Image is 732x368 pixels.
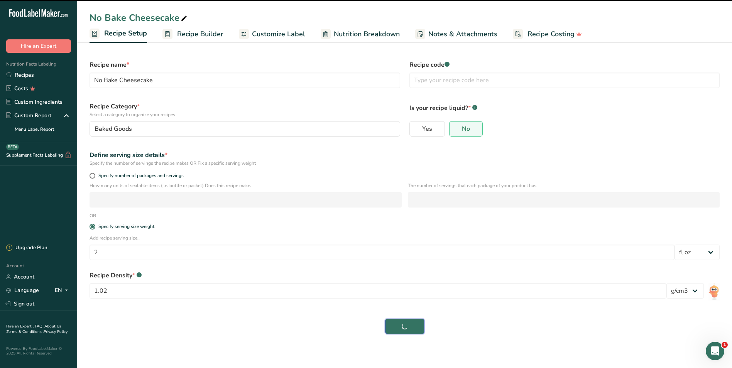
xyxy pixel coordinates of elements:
[95,173,184,179] span: Specify number of packages and servings
[6,39,71,53] button: Hire an Expert
[6,346,71,356] div: Powered By FoodLabelMaker © 2025 All Rights Reserved
[722,342,728,348] span: 1
[409,102,720,113] p: Is your recipe liquid?
[334,29,400,39] span: Nutrition Breakdown
[6,144,19,150] div: BETA
[6,324,34,329] a: Hire an Expert .
[90,150,720,160] div: Define serving size details
[252,29,305,39] span: Customize Label
[55,286,71,295] div: EN
[6,244,47,252] div: Upgrade Plan
[422,125,432,133] span: Yes
[462,125,470,133] span: No
[90,121,400,137] button: Baked Goods
[85,212,101,219] div: OR
[6,111,51,120] div: Custom Report
[708,283,720,300] img: ai-bot.1dcbe71.gif
[6,324,61,334] a: About Us .
[90,11,189,25] div: No Bake Cheesecake
[408,182,720,189] p: The number of servings that each package of your product has.
[527,29,575,39] span: Recipe Costing
[706,342,724,360] iframe: Intercom live chat
[90,271,720,280] div: Recipe Density
[104,28,147,39] span: Recipe Setup
[90,111,400,118] p: Select a category to organize your recipes
[90,73,400,88] input: Type your recipe name here
[7,329,44,334] a: Terms & Conditions .
[162,25,223,43] a: Recipe Builder
[6,284,39,297] a: Language
[90,235,720,241] p: Add recipe serving size..
[44,329,68,334] a: Privacy Policy
[90,160,720,167] div: Specify the number of servings the recipe makes OR Fix a specific serving weight
[428,29,497,39] span: Notes & Attachments
[98,224,154,230] div: Specify serving size weight
[409,73,720,88] input: Type your recipe code here
[321,25,400,43] a: Nutrition Breakdown
[513,25,582,43] a: Recipe Costing
[90,245,675,260] input: Type your serving size here
[90,102,400,118] label: Recipe Category
[90,182,402,189] p: How many units of sealable items (i.e. bottle or packet) Does this recipe make.
[415,25,497,43] a: Notes & Attachments
[95,124,132,133] span: Baked Goods
[90,60,400,69] label: Recipe name
[177,29,223,39] span: Recipe Builder
[239,25,305,43] a: Customize Label
[409,60,720,69] label: Recipe code
[90,25,147,43] a: Recipe Setup
[90,283,666,299] input: Type your density here
[35,324,44,329] a: FAQ .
